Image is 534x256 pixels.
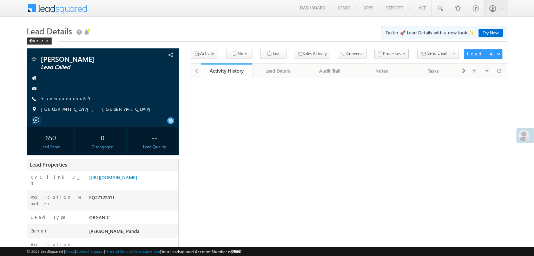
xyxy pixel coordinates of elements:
a: [URL][DOMAIN_NAME] [89,174,137,180]
label: KYC link 2_0 [31,174,82,187]
div: EQ27122011 [87,194,178,204]
a: +xx-xxxxxxxx89 [41,95,91,101]
button: Lead Actions [464,49,502,59]
span: Faster 🚀 Lead Details with a new look ✨ [385,29,503,36]
a: Lead Details [252,63,304,78]
a: Terms of Service [105,249,132,254]
div: Notes [362,67,401,75]
a: Activity History [201,63,252,78]
a: Tasks [408,63,460,78]
span: [PERSON_NAME] Panda [89,228,139,234]
span: 39660 [231,249,241,254]
div: Activity History [206,67,247,74]
label: Application Number [31,194,82,207]
a: Acceptable Use [133,249,160,254]
button: Send Email [417,49,450,59]
div: Lead Actions [467,50,497,57]
div: Disengaged [80,144,125,150]
button: Processes [374,49,409,59]
div: Audit Trail [310,67,350,75]
div: Lead Score [28,144,73,150]
div: 0 [80,131,125,144]
label: Lead Type [31,214,67,220]
span: Lead Properties [30,161,67,168]
span: © 2025 LeadSquared | | | | | [27,248,241,255]
span: [GEOGRAPHIC_DATA], [GEOGRAPHIC_DATA] [41,106,154,113]
button: Activity [191,49,217,59]
a: Notes [356,63,408,78]
div: Back [27,38,52,45]
label: Owner [31,228,47,234]
button: Note [226,49,252,59]
button: Converse [338,49,367,59]
span: Lead Called [41,64,135,71]
div: Lead Details [258,67,298,75]
label: Application Status [31,241,82,254]
div: Lead Quality [132,144,177,150]
span: Lead Details [27,25,72,36]
div: ORGANIC [87,214,178,224]
span: [PERSON_NAME] [41,55,135,62]
a: Back [27,37,55,43]
button: Sales Activity [294,49,330,59]
span: Processes [383,51,401,56]
a: About [65,249,75,254]
a: Try Now [479,29,503,37]
span: Your Leadsquared Account Number is [161,249,241,254]
a: Contact Support [76,249,104,254]
a: Audit Trail [304,63,356,78]
button: Task [260,49,286,59]
span: Send Email [427,50,447,56]
div: 650 [28,131,73,144]
div: -- [132,131,177,144]
div: Tasks [414,67,453,75]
